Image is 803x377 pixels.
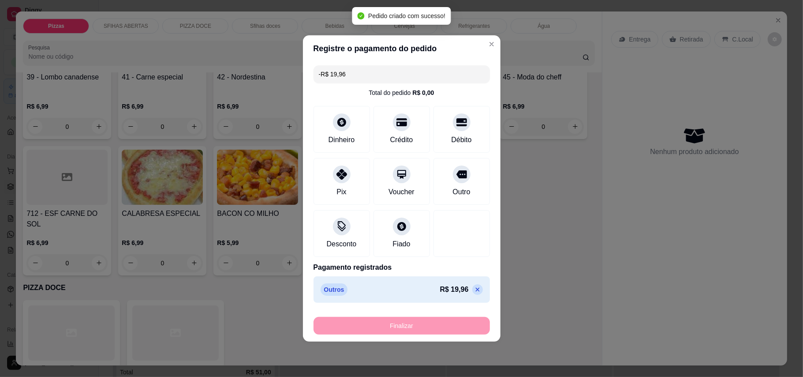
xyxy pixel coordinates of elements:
div: Pix [336,187,346,197]
div: Total do pedido [369,88,434,97]
span: Pedido criado com sucesso! [368,12,445,19]
div: Voucher [388,187,415,197]
div: R$ 0,00 [412,88,434,97]
div: Crédito [390,135,413,145]
header: Registre o pagamento do pedido [303,35,500,62]
div: Desconto [327,239,357,249]
div: Outro [452,187,470,197]
div: Débito [451,135,471,145]
span: check-circle [358,12,365,19]
p: Pagamento registrados [314,262,490,273]
div: Dinheiro [329,135,355,145]
button: Close [485,37,499,51]
input: Ex.: hambúrguer de cordeiro [319,65,485,83]
p: Outros [321,283,348,296]
p: R$ 19,96 [440,284,469,295]
div: Fiado [392,239,410,249]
